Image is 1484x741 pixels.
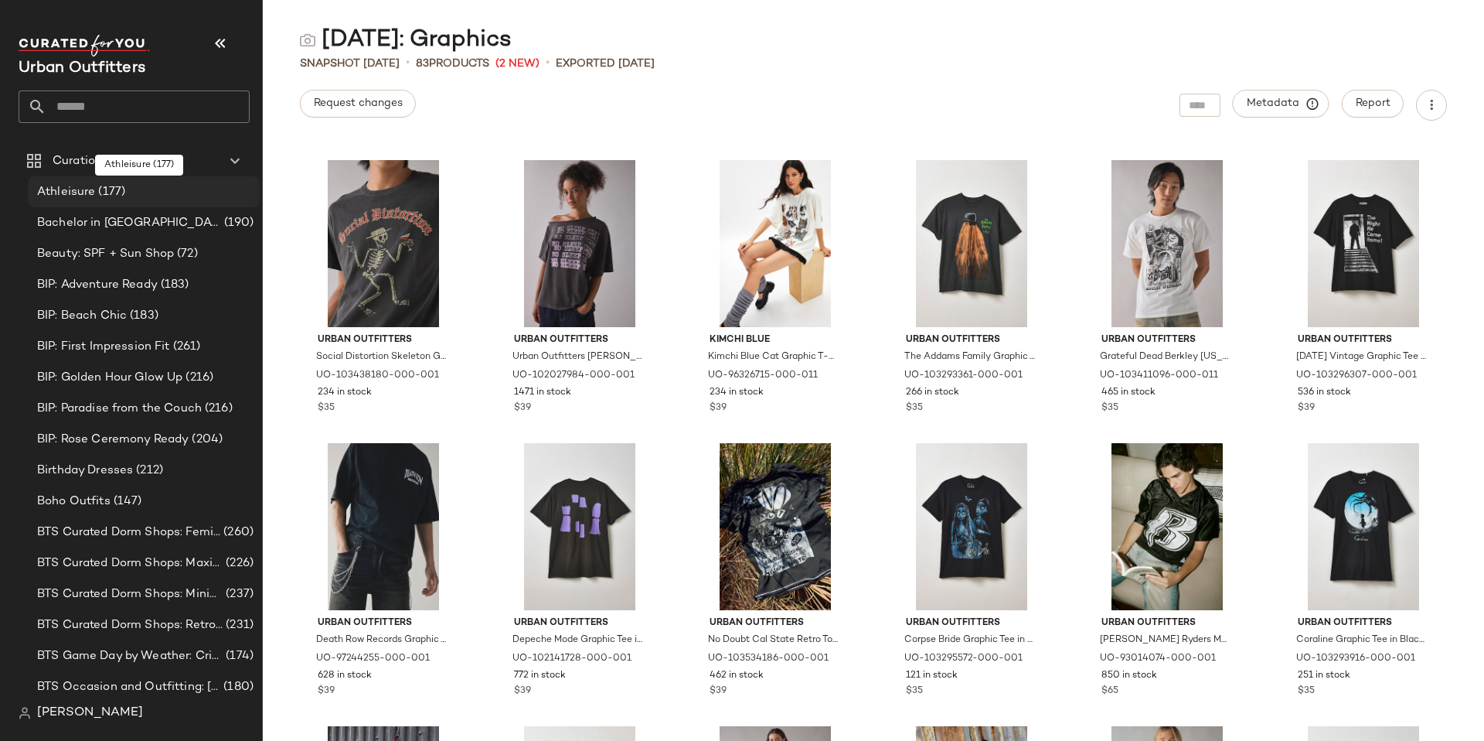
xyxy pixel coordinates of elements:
span: (72) [174,245,198,263]
span: 234 in stock [318,386,372,400]
span: Kimchi Blue Cat Graphic T-Shirt Dress in Ivory, Women's at Urban Outfitters [708,350,839,364]
span: (180) [220,678,254,696]
span: 266 in stock [906,386,959,400]
span: Beauty: SPF + Sun Shop [37,245,174,263]
span: $39 [1298,401,1315,415]
span: (174) [223,647,254,665]
span: Urban Outfitters [710,616,841,630]
div: [DATE]: Graphics [300,25,512,56]
span: UO-103295572-000-001 [904,652,1023,666]
span: (261) [170,338,201,356]
button: Request changes [300,90,416,118]
img: 103438180_001_b [305,160,461,327]
span: BIP: Adventure Ready [37,276,158,294]
span: [DATE] Vintage Graphic Tee in Black, Men's at Urban Outfitters [1296,350,1428,364]
span: UO-103438180-000-001 [316,369,439,383]
div: Products [416,56,489,72]
span: 234 in stock [710,386,764,400]
span: Athleisure [37,183,95,201]
span: $39 [318,685,335,698]
span: 772 in stock [514,669,566,683]
button: Report [1342,90,1404,118]
span: • [546,54,550,73]
span: (190) [221,214,254,232]
span: (204) [189,431,223,449]
span: Depeche Mode Graphic Tee in Black, Men's at Urban Outfitters [512,633,644,647]
span: $39 [514,401,531,415]
span: 1471 in stock [514,386,571,400]
span: 628 in stock [318,669,372,683]
span: 465 in stock [1101,386,1156,400]
span: BTS Curated Dorm Shops: Minimalist [37,586,223,603]
p: Exported [DATE] [556,56,655,72]
span: $39 [710,401,727,415]
span: The Addams Family Graphic Tee in Black, Men's at Urban Outfitters [904,350,1036,364]
span: UO-103293916-000-001 [1296,652,1415,666]
button: Metadata [1233,90,1329,118]
img: svg%3e [300,32,315,48]
img: cfy_white_logo.C9jOOHJF.svg [19,35,150,56]
span: Urban Outfitters [318,333,449,347]
span: Boho Outfits [37,493,111,511]
span: 536 in stock [1298,386,1351,400]
span: Urban Outfitters [1101,333,1233,347]
span: $35 [906,401,923,415]
span: 850 in stock [1101,669,1157,683]
span: BTS Game Day by Weather: Crisp & Cozy [37,647,223,665]
span: [PERSON_NAME] Ryders Mesh Football Jersey Tee in Black, Men's at Urban Outfitters [1100,633,1231,647]
span: BIP: Rose Ceremony Ready [37,431,189,449]
img: 103534186_001_b [697,443,853,610]
span: UO-103411096-000-011 [1100,369,1218,383]
span: (147) [111,493,142,511]
span: Urban Outfitters [514,333,645,347]
span: $35 [1101,401,1118,415]
span: $39 [514,685,531,698]
span: (183) [127,307,158,325]
span: 83 [416,58,429,70]
span: Corpse Bride Graphic Tee in Black, Men's at Urban Outfitters [904,633,1036,647]
span: Snapshot [DATE] [300,56,400,72]
span: UO-103534186-000-001 [708,652,829,666]
span: [PERSON_NAME] [37,704,143,722]
span: $35 [906,685,923,698]
span: BTS Curated Dorm Shops: Retro+ Boho [37,616,223,634]
span: (237) [223,586,254,603]
span: Curations [53,152,108,170]
span: (226) [223,555,254,572]
img: 103411096_011_b [1089,160,1245,327]
span: No Doubt Cal State Retro Tour Graphic Tee in Black, Men's at Urban Outfitters [708,633,839,647]
img: 103293916_001_b [1285,443,1441,610]
span: Birthday Dresses [37,462,133,480]
span: 121 in stock [906,669,958,683]
span: (216) [182,369,213,387]
span: UO-97244255-000-001 [316,652,430,666]
span: BIP: First Impression Fit [37,338,170,356]
span: Coraline Graphic Tee in Black, Men's at Urban Outfitters [1296,633,1428,647]
span: BTS Curated Dorm Shops: Maximalist [37,555,223,572]
span: $65 [1101,685,1118,698]
span: Urban Outfitters [1298,333,1429,347]
img: 96326715_011_b [697,160,853,327]
span: Urban Outfitters [906,333,1037,347]
span: BIP: Beach Chic [37,307,127,325]
span: 462 in stock [710,669,764,683]
span: (216) [202,400,233,418]
span: $35 [318,401,335,415]
span: (2 New) [495,56,539,72]
span: Report [1355,97,1390,110]
span: UO-103293361-000-001 [904,369,1023,383]
span: Urban Outfitters [1101,616,1233,630]
span: Urban Outfitters [1298,616,1429,630]
span: Grateful Dead Berkley [US_STATE] Graphic Tee in Ivory, Men's at Urban Outfitters [1100,350,1231,364]
span: BIP: Paradise from the Couch [37,400,202,418]
span: Request changes [313,97,403,110]
span: Death Row Records Graphic Tee in Black, Men's at Urban Outfitters [316,633,448,647]
img: 102141728_001_b [502,443,658,610]
span: Bachelor in [GEOGRAPHIC_DATA]: LP [37,214,221,232]
span: UO-102141728-000-001 [512,652,631,666]
span: UO-96326715-000-011 [708,369,818,383]
span: UO-102027984-000-001 [512,369,635,383]
span: (260) [220,524,254,541]
span: UO-103296307-000-001 [1296,369,1417,383]
img: 93014074_001_b [1089,443,1245,610]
